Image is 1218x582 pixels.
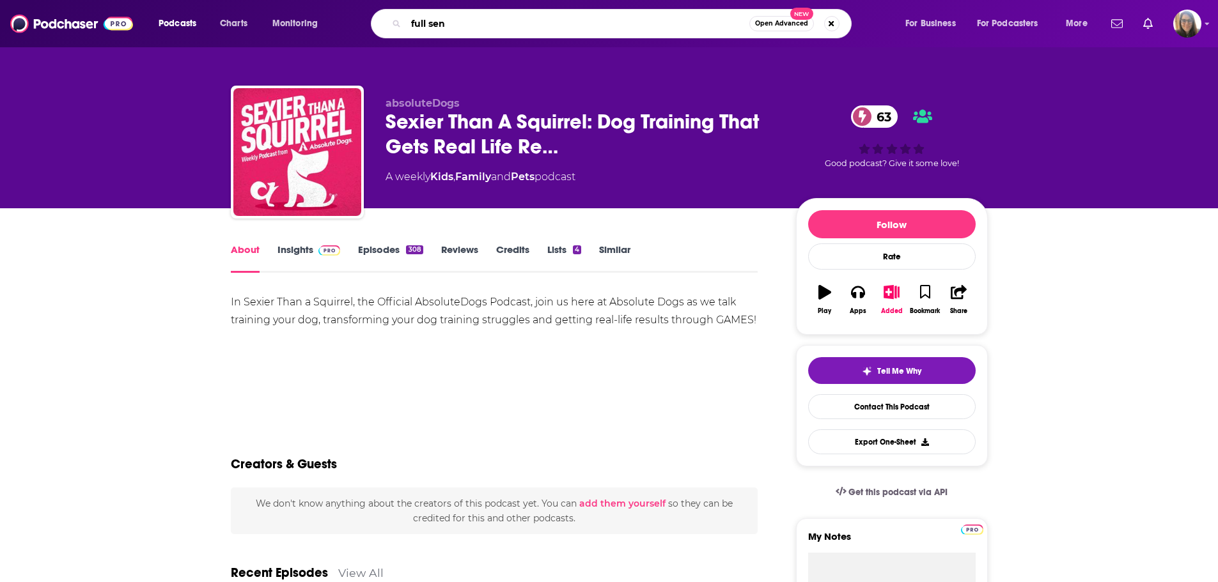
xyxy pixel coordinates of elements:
img: tell me why sparkle [862,366,872,376]
span: For Business [905,15,956,33]
button: Bookmark [909,277,942,323]
button: Follow [808,210,976,238]
a: 63 [851,105,898,128]
label: My Notes [808,530,976,553]
a: Reviews [441,243,478,273]
button: tell me why sparkleTell Me Why [808,357,976,384]
a: Contact This Podcast [808,394,976,419]
div: A weekly podcast [386,169,575,185]
button: Show profile menu [1173,10,1201,38]
img: Sexier Than A Squirrel: Dog Training That Gets Real Life Results [233,88,361,216]
button: Share [942,277,975,323]
a: Similar [599,243,630,273]
div: 63Good podcast? Give it some love! [796,97,988,176]
span: Open Advanced [755,20,808,27]
a: Episodes308 [358,243,423,273]
button: open menu [896,13,972,34]
span: We don't know anything about the creators of this podcast yet . You can so they can be credited f... [256,498,733,523]
a: InsightsPodchaser Pro [277,243,341,273]
div: Share [950,307,967,315]
span: More [1066,15,1088,33]
div: Search podcasts, credits, & more... [383,9,864,38]
span: Get this podcast via API [848,487,948,498]
div: Added [881,307,903,315]
button: Added [875,277,908,323]
span: absoluteDogs [386,97,460,109]
a: Get this podcast via API [825,477,958,508]
a: Show notifications dropdown [1106,13,1128,34]
span: Podcasts [159,15,196,33]
img: Podchaser Pro [961,525,983,535]
div: 308 [406,245,423,254]
button: Export One-Sheet [808,429,976,454]
img: Podchaser Pro [318,245,341,256]
span: New [790,8,813,20]
img: User Profile [1173,10,1201,38]
div: Rate [808,243,976,270]
a: Lists4 [547,243,581,273]
a: Pets [511,171,535,183]
div: In Sexier Than a Squirrel, the Official AbsoluteDogs Podcast, join us here at Absolute Dogs as we... [231,293,758,329]
div: Apps [850,307,866,315]
a: Recent Episodes [231,565,328,581]
a: Family [455,171,491,183]
button: Play [808,277,841,323]
a: Credits [496,243,529,273]
span: Monitoring [272,15,318,33]
span: 63 [864,105,898,128]
a: Show notifications dropdown [1138,13,1158,34]
button: open menu [150,13,213,34]
span: Good podcast? Give it some love! [825,158,959,168]
img: Podchaser - Follow, Share and Rate Podcasts [10,11,133,36]
h2: Creators & Guests [231,456,337,472]
button: open menu [1057,13,1104,34]
span: , [453,171,455,183]
a: Kids [430,171,453,183]
button: open menu [969,13,1057,34]
button: Apps [841,277,875,323]
span: Tell Me Why [877,366,921,376]
a: About [231,243,260,273]
span: Charts [220,15,247,33]
span: For Podcasters [977,15,1038,33]
button: open menu [263,13,334,34]
a: Pro website [961,523,983,535]
span: and [491,171,511,183]
div: Play [818,307,831,315]
input: Search podcasts, credits, & more... [406,13,749,34]
a: Charts [212,13,255,34]
button: Open AdvancedNew [749,16,814,31]
button: add them yourself [579,498,666,509]
a: View All [338,566,384,579]
div: 4 [573,245,581,254]
span: Logged in as akolesnik [1173,10,1201,38]
div: Bookmark [910,307,940,315]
